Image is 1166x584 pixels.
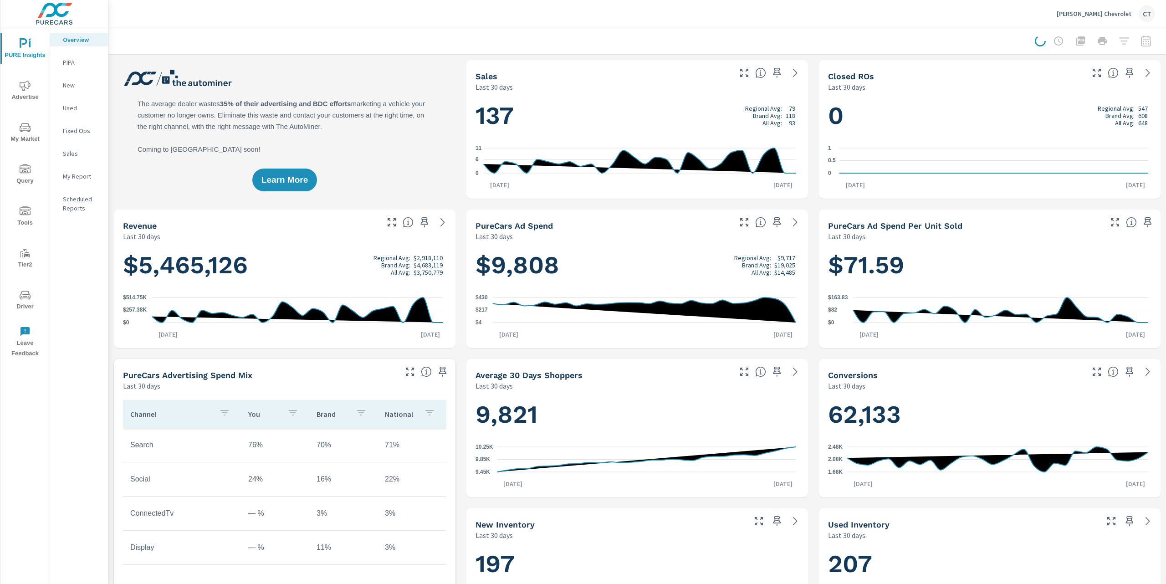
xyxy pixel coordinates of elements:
h5: PureCars Ad Spend Per Unit Sold [828,221,962,231]
p: [DATE] [767,180,799,190]
h5: Sales [476,72,497,81]
p: [DATE] [1120,479,1151,488]
span: Tools [3,206,47,228]
p: Overview [63,35,101,44]
button: Make Fullscreen [1089,66,1104,80]
h1: 197 [476,548,799,579]
td: 71% [378,434,446,456]
td: 70% [309,434,378,456]
p: Regional Avg: [734,254,771,261]
p: [DATE] [493,330,525,339]
span: Save this to your personalized report [770,215,784,230]
p: Last 30 days [123,380,160,391]
span: Save this to your personalized report [770,364,784,379]
p: [DATE] [839,180,871,190]
p: All Avg: [762,119,782,127]
p: Used [63,103,101,113]
p: [DATE] [484,180,516,190]
td: ConnectedTv [123,502,241,525]
h5: Conversions [828,370,878,380]
p: Last 30 days [476,530,513,541]
div: Sales [50,147,108,160]
text: 0 [476,170,479,176]
p: $9,717 [777,254,795,261]
div: nav menu [0,27,50,363]
span: PURE Insights [3,38,47,61]
p: You [248,410,280,419]
h5: PureCars Ad Spend [476,221,553,231]
p: Sales [63,149,101,158]
span: The number of dealer-specified goals completed by a visitor. [Source: This data is provided by th... [1108,366,1119,377]
p: All Avg: [752,269,771,276]
p: $19,025 [774,261,795,269]
button: Make Fullscreen [403,364,417,379]
td: Search [123,434,241,456]
text: $514.75K [123,294,147,301]
p: 608 [1138,112,1148,119]
span: Leave Feedback [3,326,47,359]
p: National [385,410,417,419]
td: 3% [378,536,446,559]
td: 76% [241,434,309,456]
p: All Avg: [391,269,410,276]
span: Total cost of media for all PureCars channels for the selected dealership group over the selected... [755,217,766,228]
td: Display [123,536,241,559]
p: Regional Avg: [373,254,410,261]
p: Brand Avg: [742,261,771,269]
div: CT [1139,5,1155,22]
p: [DATE] [497,479,529,488]
p: Last 30 days [123,231,160,242]
p: [DATE] [853,330,885,339]
h5: Used Inventory [828,520,890,529]
p: Last 30 days [476,380,513,391]
p: [DATE] [152,330,184,339]
td: — % [241,536,309,559]
p: 547 [1138,105,1148,112]
span: Driver [3,290,47,312]
p: All Avg: [1115,119,1135,127]
text: 0.5 [828,158,836,164]
button: Make Fullscreen [737,364,752,379]
td: 24% [241,468,309,491]
p: Channel [130,410,212,419]
td: — % [241,502,309,525]
text: $163.83 [828,294,848,301]
h1: 0 [828,100,1151,131]
p: Regional Avg: [1098,105,1135,112]
div: New [50,78,108,92]
h5: Closed ROs [828,72,874,81]
p: 93 [789,119,795,127]
p: [DATE] [767,330,799,339]
p: [DATE] [847,479,879,488]
span: Learn More [261,176,308,184]
td: 11% [309,536,378,559]
button: Make Fullscreen [1108,215,1122,230]
button: Make Fullscreen [737,66,752,80]
span: Save this to your personalized report [1122,364,1137,379]
h5: Average 30 Days Shoppers [476,370,583,380]
a: See more details in report [1140,364,1155,379]
text: 0 [828,170,831,176]
text: 2.08K [828,456,843,463]
text: 9.45K [476,469,490,475]
p: [PERSON_NAME] Chevrolet [1057,10,1131,18]
p: [DATE] [1120,180,1151,190]
button: Make Fullscreen [1104,514,1119,528]
button: Learn More [252,169,317,191]
text: 6 [476,156,479,163]
div: Scheduled Reports [50,192,108,215]
a: See more details in report [435,215,450,230]
span: Save this to your personalized report [435,364,450,379]
span: This table looks at how you compare to the amount of budget you spend per channel as opposed to y... [421,366,432,377]
p: Last 30 days [828,82,865,92]
h5: PureCars Advertising Spend Mix [123,370,252,380]
p: PIPA [63,58,101,67]
span: Save this to your personalized report [1122,66,1137,80]
p: 79 [789,105,795,112]
td: 22% [378,468,446,491]
h1: 9,821 [476,399,799,430]
button: Make Fullscreen [384,215,399,230]
p: My Report [63,172,101,181]
span: Average cost of advertising per each vehicle sold at the dealer over the selected date range. The... [1126,217,1137,228]
div: PIPA [50,56,108,69]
